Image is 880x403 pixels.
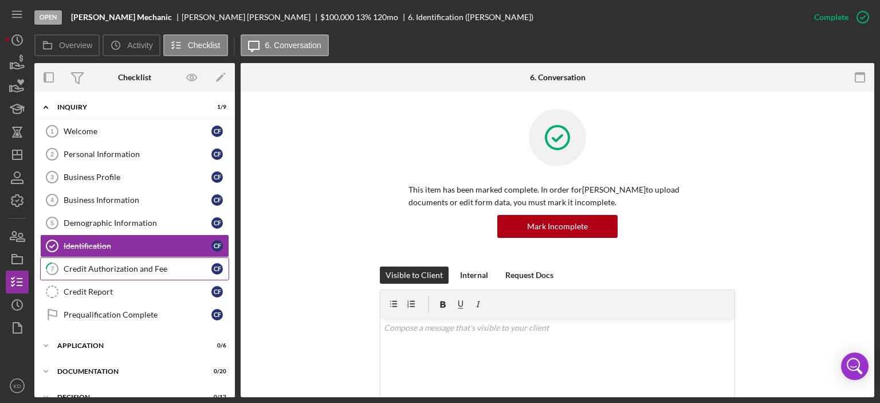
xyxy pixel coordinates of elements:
button: Request Docs [500,267,559,284]
a: 2Personal InformationCF [40,143,229,166]
span: $100,000 [320,12,354,22]
div: Prequalification Complete [64,310,211,319]
div: Identification [64,241,211,251]
tspan: 5 [50,220,54,226]
div: Checklist [118,73,151,82]
div: Inquiry [57,104,198,111]
div: Decision [57,394,198,401]
div: 6. Conversation [530,73,586,82]
button: Mark Incomplete [497,215,618,238]
p: This item has been marked complete. In order for [PERSON_NAME] to upload documents or edit form d... [408,183,706,209]
button: Activity [103,34,160,56]
tspan: 2 [50,151,54,158]
div: 6. Identification ([PERSON_NAME]) [408,13,533,22]
div: C F [211,148,223,160]
button: Checklist [163,34,228,56]
div: C F [211,309,223,320]
div: C F [211,126,223,137]
tspan: 1 [50,128,54,135]
a: Prequalification CompleteCF [40,303,229,326]
a: 5Demographic InformationCF [40,212,229,234]
div: 120 mo [373,13,398,22]
tspan: 3 [50,174,54,181]
a: 3Business ProfileCF [40,166,229,189]
button: Internal [454,267,494,284]
a: Credit ReportCF [40,280,229,303]
button: KD [6,374,29,397]
label: 6. Conversation [265,41,321,50]
div: Business Information [64,195,211,205]
a: 7Credit Authorization and FeeCF [40,257,229,280]
div: C F [211,286,223,298]
button: Complete [803,6,874,29]
button: Overview [34,34,100,56]
div: 0 / 12 [206,394,226,401]
div: Complete [814,6,848,29]
div: Open Intercom Messenger [841,353,869,380]
div: Documentation [57,368,198,375]
div: 1 / 9 [206,104,226,111]
div: Personal Information [64,150,211,159]
div: Demographic Information [64,218,211,228]
div: Mark Incomplete [527,215,588,238]
div: Credit Authorization and Fee [64,264,211,273]
div: Open [34,10,62,25]
div: C F [211,217,223,229]
tspan: 7 [50,265,54,272]
div: C F [211,194,223,206]
div: C F [211,240,223,252]
div: Business Profile [64,173,211,182]
tspan: 4 [50,197,54,204]
label: Checklist [188,41,221,50]
b: [PERSON_NAME] Mechanic [71,13,172,22]
div: Request Docs [505,267,553,284]
text: KD [13,383,21,389]
div: 13 % [356,13,371,22]
a: 4Business InformationCF [40,189,229,212]
div: Application [57,342,198,349]
button: Visible to Client [380,267,449,284]
button: 6. Conversation [241,34,329,56]
a: IdentificationCF [40,234,229,257]
div: C F [211,171,223,183]
div: Credit Report [64,287,211,296]
label: Overview [59,41,92,50]
div: Visible to Client [386,267,443,284]
div: Welcome [64,127,211,136]
div: [PERSON_NAME] [PERSON_NAME] [182,13,320,22]
a: 1WelcomeCF [40,120,229,143]
div: 0 / 6 [206,342,226,349]
label: Activity [127,41,152,50]
div: Internal [460,267,488,284]
div: 0 / 20 [206,368,226,375]
div: C F [211,263,223,275]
